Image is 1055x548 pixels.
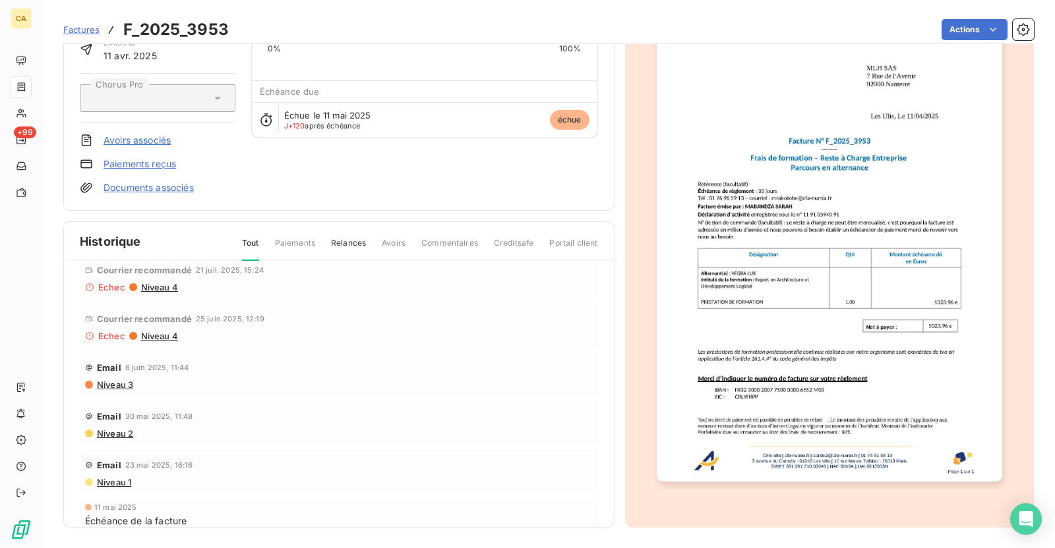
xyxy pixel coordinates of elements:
[942,19,1008,40] button: Actions
[125,461,193,469] span: 23 mai 2025, 16:16
[140,282,178,292] span: Niveau 4
[284,110,371,121] span: Échue le 11 mai 2025
[97,265,192,275] span: Courrier recommandé
[123,18,229,41] h3: F_2025_3953
[260,86,320,97] span: Échéance due
[63,24,100,35] span: Factures
[104,49,157,63] span: 11 avr. 2025
[284,122,361,130] span: après échéance
[140,331,178,341] span: Niveau 4
[268,43,281,55] span: 0%
[550,110,589,130] span: échue
[85,514,187,528] span: Échéance de la facture
[104,181,194,194] a: Documents associés
[98,282,125,292] span: Echec
[97,460,121,470] span: Email
[11,519,32,540] img: Logo LeanPay
[125,412,193,420] span: 30 mai 2025, 11:48
[11,8,32,29] div: CA
[494,237,534,260] span: Creditsafe
[14,126,36,138] span: +99
[275,237,315,260] span: Paiements
[559,43,582,55] span: 100%
[97,362,121,373] span: Email
[242,237,259,261] span: Tout
[284,121,305,130] span: J+120
[97,411,121,422] span: Email
[421,237,478,260] span: Commentaires
[96,379,133,390] span: Niveau 3
[96,477,131,487] span: Niveau 1
[382,237,406,260] span: Avoirs
[1010,503,1042,535] div: Open Intercom Messenger
[94,503,137,511] span: 11 mai 2025
[104,134,171,147] a: Avoirs associés
[196,315,264,323] span: 25 juin 2025, 12:19
[80,233,141,250] span: Historique
[549,237,597,260] span: Portail client
[331,237,366,260] span: Relances
[104,157,176,171] a: Paiements reçus
[98,331,125,341] span: Echec
[97,314,192,324] span: Courrier recommandé
[125,364,189,371] span: 6 juin 2025, 11:44
[96,428,133,439] span: Niveau 2
[196,266,264,274] span: 21 juil. 2025, 15:24
[63,23,100,36] a: Factures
